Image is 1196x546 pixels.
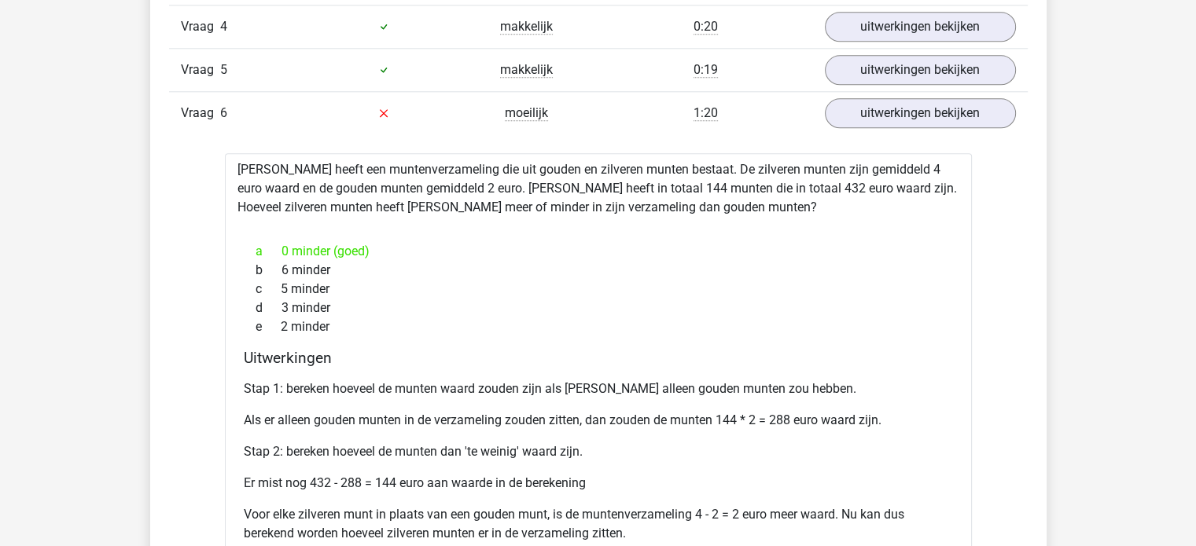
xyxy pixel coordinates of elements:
[256,280,281,299] span: c
[694,19,718,35] span: 0:20
[244,379,953,398] p: Stap 1: bereken hoeveel de munten waard zouden zijn als [PERSON_NAME] alleen gouden munten zou he...
[256,242,282,261] span: a
[244,242,953,261] div: 0 minder (goed)
[244,280,953,299] div: 5 minder
[500,19,553,35] span: makkelijk
[694,62,718,78] span: 0:19
[244,349,953,367] h4: Uitwerkingen
[500,62,553,78] span: makkelijk
[244,411,953,430] p: Als er alleen gouden munten in de verzameling zouden zitten, dan zouden de munten 144 * 2 = 288 e...
[181,60,220,79] span: Vraag
[181,104,220,123] span: Vraag
[244,474,953,493] p: Er mist nog 432 - 288 = 144 euro aan waarde in de berekening
[825,55,1016,85] a: uitwerkingen bekijken
[694,105,718,121] span: 1:20
[244,505,953,543] p: Voor elke zilveren munt in plaats van een gouden munt, is de muntenverzameling 4 - 2 = 2 euro mee...
[181,17,220,36] span: Vraag
[256,299,282,317] span: d
[220,105,227,120] span: 6
[825,12,1016,42] a: uitwerkingen bekijken
[256,317,281,336] span: e
[825,98,1016,128] a: uitwerkingen bekijken
[220,62,227,77] span: 5
[244,299,953,317] div: 3 minder
[244,261,953,280] div: 6 minder
[256,261,282,280] span: b
[220,19,227,34] span: 4
[244,442,953,461] p: Stap 2: bereken hoeveel de munten dan 'te weinig' waard zijn.
[244,317,953,336] div: 2 minder
[505,105,548,121] span: moeilijk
